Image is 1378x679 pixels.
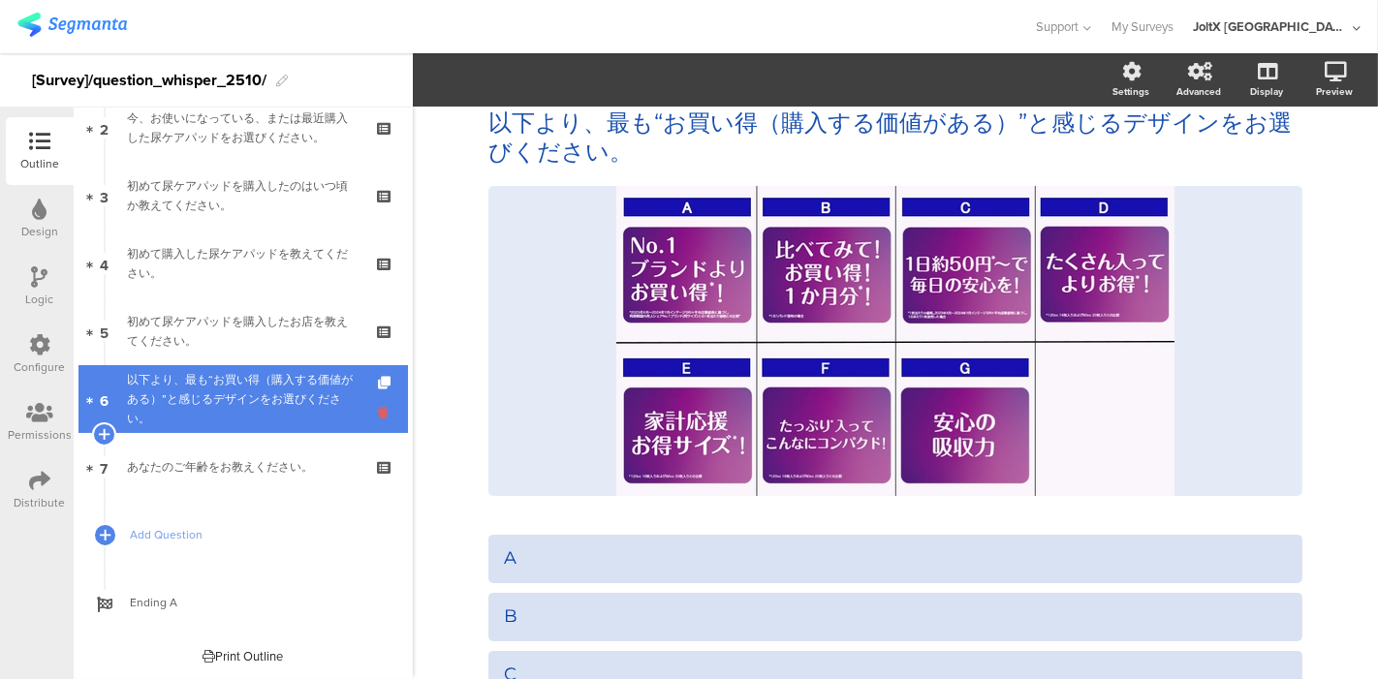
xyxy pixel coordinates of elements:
[100,321,109,342] span: 5
[15,494,66,511] div: Distribute
[20,155,59,172] div: Outline
[78,162,408,230] a: 3 初めて尿ケアパッドを購入したのはいつ頃か教えてください。
[17,13,127,37] img: segmanta logo
[26,291,54,308] div: Logic
[130,525,378,544] span: Add Question
[15,358,66,376] div: Configure
[127,244,359,283] div: 初めて購入した尿ケアパッドを教えてください。
[127,370,359,428] div: 以下より、最も“お買い得（購入する価値がある）”と感じるデザインをお選びください。
[101,456,109,478] span: 7
[130,593,378,612] span: Ending A
[78,569,408,636] a: Ending A
[1176,84,1221,99] div: Advanced
[32,65,266,96] div: [Survey]/question_whisper_2510/
[1037,17,1080,36] span: Support
[78,297,408,365] a: 5 初めて尿ケアパッドを購入したお店を教えてください。
[504,605,1287,628] div: B
[100,388,109,410] span: 6
[8,426,72,444] div: Permissions
[78,365,408,433] a: 6 以下より、最も“お買い得（購入する価値がある）”と感じるデザインをお選びください。
[1193,17,1348,36] div: JoltX [GEOGRAPHIC_DATA]
[100,117,109,139] span: 2
[78,433,408,501] a: 7 あなたのご年齢をお教えください。
[204,647,284,665] div: Print Outline
[1316,84,1353,99] div: Preview
[21,223,58,240] div: Design
[1250,84,1283,99] div: Display
[378,403,394,421] i: Delete
[127,108,359,147] div: 今、お使いになっている、または最近購入した尿ケアパッドをお選びください。
[78,94,408,162] a: 2 今、お使いになっている、または最近購入した尿ケアパッドをお選びください。
[78,230,408,297] a: 4 初めて購入した尿ケアパッドを教えてください。
[488,108,1302,167] p: 以下より、最も“お買い得（購入する価値がある）”と感じるデザインをお選びください。
[504,547,1287,570] div: A
[616,186,1174,496] img: 以下より、最も“お買い得（購入する価値がある）”と感じるデザインをお選びください。 cover image
[127,176,359,215] div: 初めて尿ケアパッドを購入したのはいつ頃か教えてください。
[1112,84,1149,99] div: Settings
[100,185,109,206] span: 3
[127,312,359,351] div: 初めて尿ケアパッドを購入したお店を教えてください。
[127,457,359,477] div: あなたのご年齢をお教えください。
[378,377,394,389] i: Duplicate
[100,253,109,274] span: 4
